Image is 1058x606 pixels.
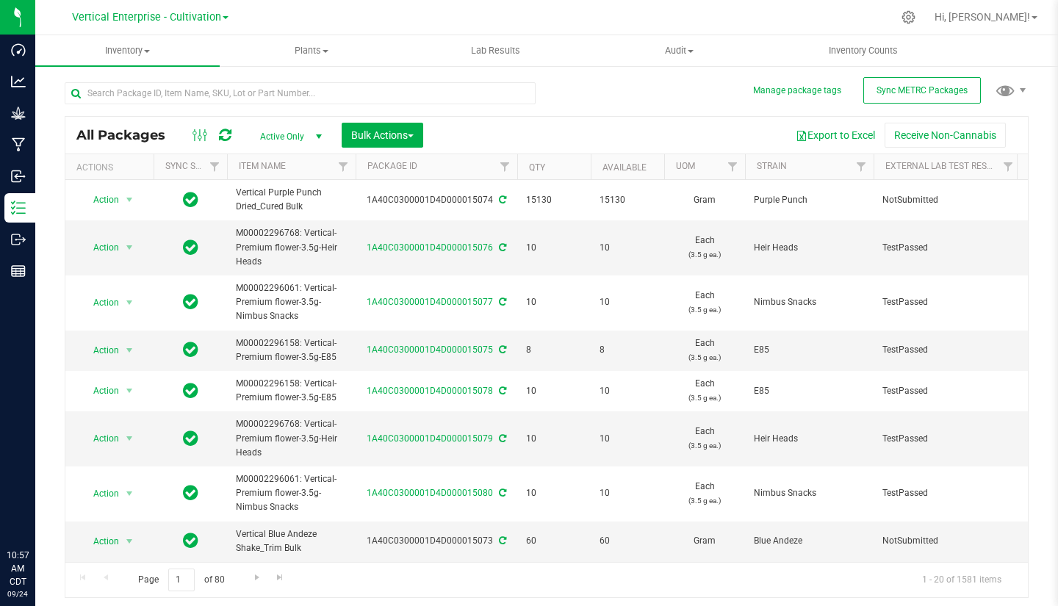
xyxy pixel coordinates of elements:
[11,201,26,215] inline-svg: Inventory
[236,226,347,269] span: M00002296768: Vertical-Premium flower-3.5g-Heir Heads
[882,295,1012,309] span: TestPassed
[367,242,493,253] a: 1A40C0300001D4D000015076
[331,154,356,179] a: Filter
[80,380,120,401] span: Action
[673,377,736,405] span: Each
[673,336,736,364] span: Each
[771,35,956,66] a: Inventory Counts
[246,569,267,588] a: Go to the next page
[588,35,772,66] a: Audit
[126,569,237,591] span: Page of 80
[721,154,745,179] a: Filter
[673,534,736,548] span: Gram
[367,345,493,355] a: 1A40C0300001D4D000015075
[882,534,1012,548] span: NotSubmitted
[600,486,655,500] span: 10
[673,494,736,508] p: (3.5 g ea.)
[120,237,139,258] span: select
[996,154,1021,179] a: Filter
[526,343,582,357] span: 8
[76,162,148,173] div: Actions
[910,569,1013,591] span: 1 - 20 of 1581 items
[367,161,417,171] a: Package ID
[120,483,139,504] span: select
[935,11,1030,23] span: Hi, [PERSON_NAME]!
[236,527,347,555] span: Vertical Blue Andeze Shake_Trim Bulk
[600,432,655,446] span: 10
[882,432,1012,446] span: TestPassed
[220,44,403,57] span: Plants
[600,241,655,255] span: 10
[239,161,286,171] a: Item Name
[863,77,981,104] button: Sync METRC Packages
[754,241,865,255] span: Heir Heads
[882,384,1012,398] span: TestPassed
[673,439,736,452] p: (3.5 g ea.)
[11,137,26,152] inline-svg: Manufacturing
[80,340,120,361] span: Action
[353,534,519,548] div: 1A40C0300001D4D000015073
[7,549,29,588] p: 10:57 AM CDT
[120,531,139,552] span: select
[526,534,582,548] span: 60
[120,292,139,313] span: select
[236,281,347,324] span: M00002296061: Vertical-Premium flower-3.5g-Nimbus Snacks
[11,43,26,57] inline-svg: Dashboard
[11,106,26,120] inline-svg: Grow
[754,384,865,398] span: E85
[673,289,736,317] span: Each
[754,486,865,500] span: Nimbus Snacks
[493,154,517,179] a: Filter
[7,588,29,599] p: 09/24
[497,433,506,444] span: Sync from Compliance System
[15,488,59,533] iframe: Resource center
[526,295,582,309] span: 10
[236,336,347,364] span: M00002296158: Vertical-Premium flower-3.5g-E85
[72,11,221,24] span: Vertical Enterprise - Cultivation
[120,428,139,449] span: select
[120,190,139,210] span: select
[849,154,874,179] a: Filter
[497,386,506,396] span: Sync from Compliance System
[757,161,787,171] a: Strain
[236,472,347,515] span: M00002296061: Vertical-Premium flower-3.5g-Nimbus Snacks
[367,433,493,444] a: 1A40C0300001D4D000015079
[673,193,736,207] span: Gram
[754,295,865,309] span: Nimbus Snacks
[882,343,1012,357] span: TestPassed
[753,84,841,97] button: Manage package tags
[367,297,493,307] a: 1A40C0300001D4D000015077
[497,488,506,498] span: Sync from Compliance System
[754,432,865,446] span: Heir Heads
[589,44,771,57] span: Audit
[899,10,918,24] div: Manage settings
[120,340,139,361] span: select
[367,386,493,396] a: 1A40C0300001D4D000015078
[600,534,655,548] span: 60
[497,195,506,205] span: Sync from Compliance System
[35,44,220,57] span: Inventory
[203,154,227,179] a: Filter
[526,384,582,398] span: 10
[526,241,582,255] span: 10
[76,127,180,143] span: All Packages
[43,486,61,504] iframe: Resource center unread badge
[451,44,540,57] span: Lab Results
[673,248,736,261] p: (3.5 g ea.)
[786,123,885,148] button: Export to Excel
[183,483,198,503] span: In Sync
[497,535,506,546] span: Sync from Compliance System
[168,569,195,591] input: 1
[183,530,198,551] span: In Sync
[497,297,506,307] span: Sync from Compliance System
[600,193,655,207] span: 15130
[754,534,865,548] span: Blue Andeze
[236,377,347,405] span: M00002296158: Vertical-Premium flower-3.5g-E85
[183,237,198,258] span: In Sync
[80,428,120,449] span: Action
[183,339,198,360] span: In Sync
[342,123,423,148] button: Bulk Actions
[600,295,655,309] span: 10
[673,350,736,364] p: (3.5 g ea.)
[367,488,493,498] a: 1A40C0300001D4D000015080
